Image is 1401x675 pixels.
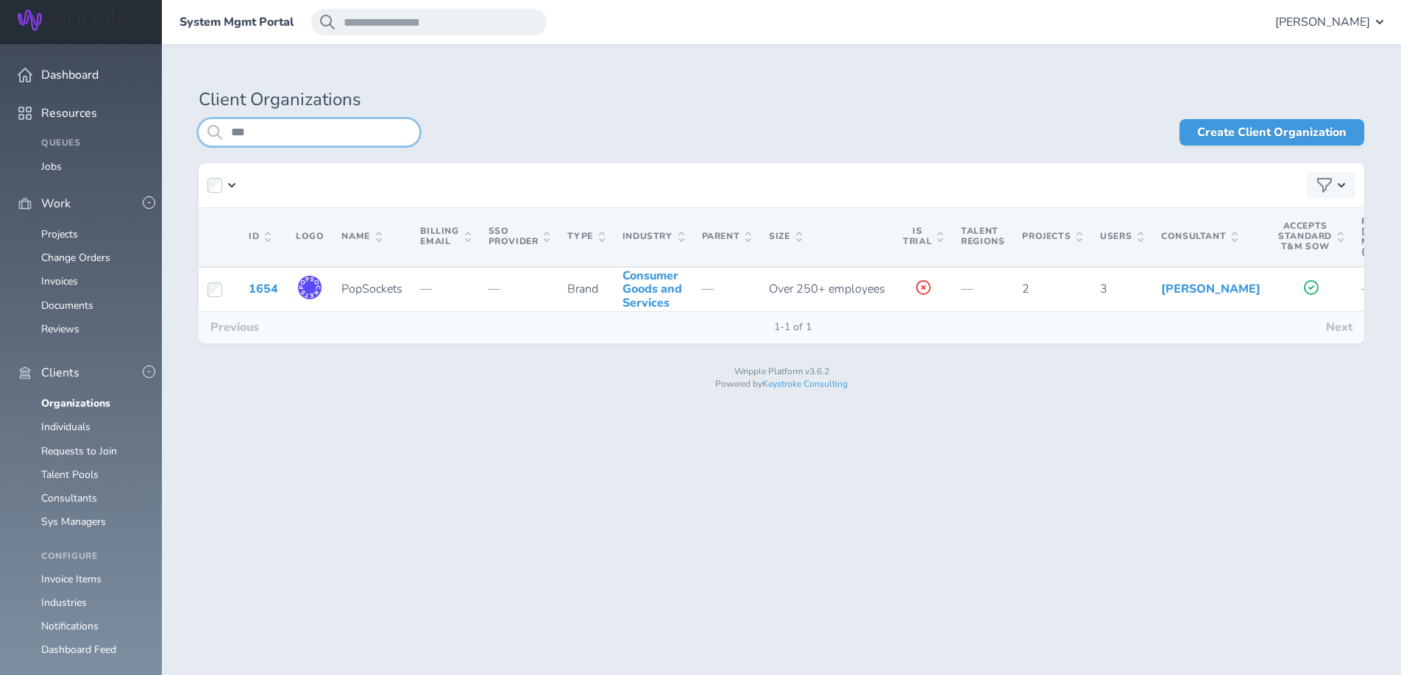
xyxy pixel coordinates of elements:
[199,367,1364,377] p: Wripple Platform v3.6.2
[1314,312,1364,343] button: Next
[1275,15,1370,29] span: [PERSON_NAME]
[1161,232,1238,242] span: Consultant
[41,468,99,482] a: Talent Pools
[296,230,324,242] span: Logo
[249,281,278,297] a: 1654
[41,572,102,586] a: Invoice Items
[1022,232,1082,242] span: Projects
[341,281,402,297] span: PopSockets
[41,274,78,288] a: Invoices
[41,643,116,657] a: Dashboard Feed
[420,226,470,247] span: Billing Email
[567,281,598,297] span: Brand
[41,596,87,610] a: Industries
[762,378,848,390] a: Keystroke Consulting
[702,232,752,242] span: Parent
[1278,221,1344,251] span: Accepts Standard T&M SOW
[623,268,682,311] a: Consumer Goods and Services
[249,232,271,242] span: ID
[41,366,79,379] span: Clients
[41,107,97,120] span: Resources
[41,299,93,312] a: Documents
[903,226,943,247] span: Is Trial
[199,312,271,343] button: Previous
[41,160,62,174] a: Jobs
[1161,281,1260,297] a: [PERSON_NAME]
[143,365,155,378] button: -
[18,10,128,31] img: Wripple
[41,515,106,529] a: Sys Managers
[180,15,294,29] a: System Mgmt Portal
[41,251,110,265] a: Change Orders
[41,491,97,505] a: Consultants
[489,226,550,247] span: SSO Provider
[41,551,144,562] h4: Configure
[41,138,144,149] h4: Queues
[489,282,550,296] p: —
[1275,9,1383,35] button: [PERSON_NAME]
[420,282,470,296] p: —
[341,232,381,242] span: Name
[702,281,714,297] span: —
[199,90,1364,110] h1: Client Organizations
[1100,281,1107,297] span: 3
[769,232,801,242] span: Size
[961,225,1004,247] span: Talent Regions
[41,68,99,82] span: Dashboard
[41,619,99,633] a: Notifications
[769,281,885,297] span: Over 250+ employees
[199,379,1364,390] p: Powered by
[1100,232,1143,242] span: Users
[1022,281,1029,297] span: 2
[143,196,155,209] button: -
[41,420,91,434] a: Individuals
[41,444,117,458] a: Requests to Join
[567,232,604,242] span: Type
[41,227,78,241] a: Projects
[41,396,110,410] a: Organizations
[623,232,684,242] span: Industry
[41,322,79,336] a: Reviews
[298,276,322,299] img: Logo
[961,281,973,297] span: —
[762,321,823,333] span: 1-1 of 1
[1180,119,1364,146] a: Create Client Organization
[41,197,71,210] span: Work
